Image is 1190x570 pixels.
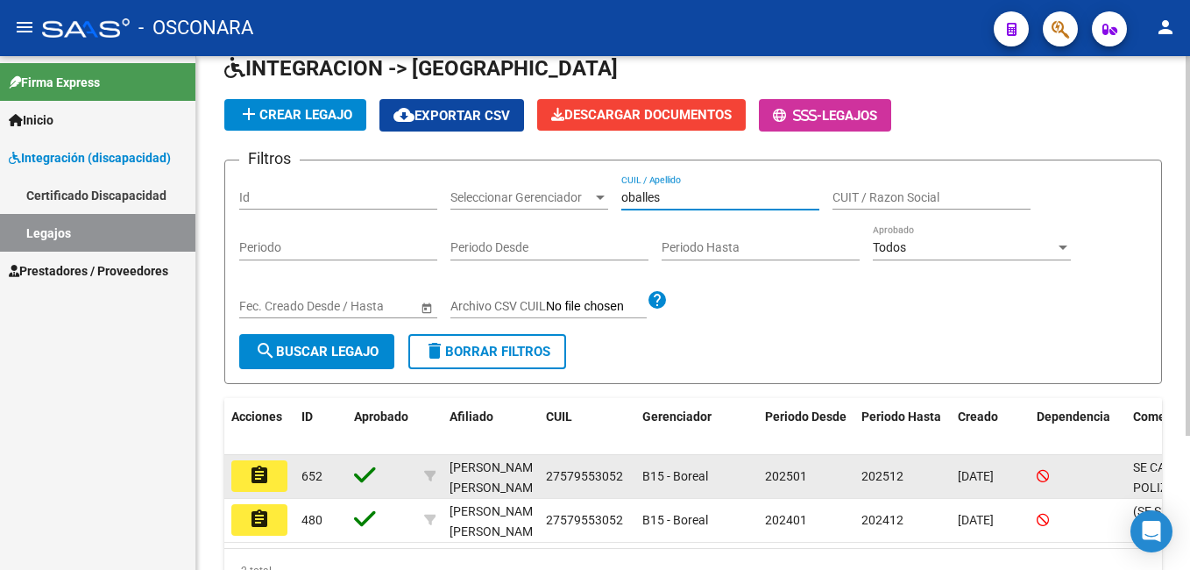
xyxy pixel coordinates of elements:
span: Gerenciador [642,410,712,424]
span: - OSCONARA [138,9,253,47]
span: - [773,108,822,124]
mat-icon: help [647,289,668,310]
span: Crear Legajo [238,107,352,123]
span: 27579553052 [546,513,623,527]
span: 480 [301,513,322,527]
datatable-header-cell: Afiliado [443,398,539,456]
datatable-header-cell: ID [294,398,347,456]
span: 202401 [765,513,807,527]
button: Exportar CSV [379,99,524,132]
span: 202501 [765,469,807,483]
datatable-header-cell: Periodo Desde [758,398,854,456]
span: [DATE] [958,513,994,527]
mat-icon: cloud_download [393,104,414,125]
mat-icon: assignment [249,465,270,486]
div: [PERSON_NAME] [PERSON_NAME] [450,458,543,498]
span: Periodo Desde [765,410,846,424]
datatable-header-cell: Periodo Hasta [854,398,951,456]
button: Borrar Filtros [408,334,566,369]
span: Buscar Legajo [255,344,379,360]
mat-icon: menu [14,17,35,38]
span: Archivo CSV CUIL [450,299,546,313]
span: Exportar CSV [393,108,510,124]
span: 202412 [861,513,903,527]
span: Aprobado [354,410,408,424]
button: Buscar Legajo [239,334,394,369]
button: -Legajos [759,99,891,132]
div: [PERSON_NAME] [PERSON_NAME] [450,502,543,542]
input: Fecha inicio [239,299,303,314]
span: Integración (discapacidad) [9,148,171,167]
span: ID [301,410,313,424]
span: Seleccionar Gerenciador [450,190,592,205]
mat-icon: add [238,103,259,125]
div: Open Intercom Messenger [1130,510,1172,552]
span: Legajos [822,108,877,124]
span: Firma Express [9,73,100,92]
h3: Filtros [239,146,300,171]
datatable-header-cell: Gerenciador [635,398,758,456]
span: 27579553052 [546,469,623,483]
span: Descargar Documentos [551,107,732,123]
button: Crear Legajo [224,99,366,131]
datatable-header-cell: Aprobado [347,398,417,456]
span: Inicio [9,110,53,130]
span: B15 - Boreal [642,513,708,527]
datatable-header-cell: Dependencia [1030,398,1126,456]
span: 202512 [861,469,903,483]
mat-icon: person [1155,17,1176,38]
span: Creado [958,410,998,424]
span: Todos [873,240,906,254]
span: Prestadores / Proveedores [9,261,168,281]
span: [DATE] [958,469,994,483]
span: CUIL [546,410,572,424]
span: Dependencia [1037,410,1110,424]
mat-icon: assignment [249,509,270,530]
input: Archivo CSV CUIL [546,299,647,315]
mat-icon: delete [424,340,445,361]
span: Afiliado [450,410,493,424]
span: B15 - Boreal [642,469,708,483]
button: Descargar Documentos [537,99,746,131]
span: Acciones [231,410,282,424]
datatable-header-cell: Creado [951,398,1030,456]
span: Periodo Hasta [861,410,941,424]
span: 652 [301,469,322,483]
datatable-header-cell: Acciones [224,398,294,456]
mat-icon: search [255,340,276,361]
input: Fecha fin [318,299,404,314]
button: Open calendar [417,298,436,317]
span: INTEGRACION -> [GEOGRAPHIC_DATA] [224,56,618,81]
datatable-header-cell: CUIL [539,398,635,456]
span: Borrar Filtros [424,344,550,360]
